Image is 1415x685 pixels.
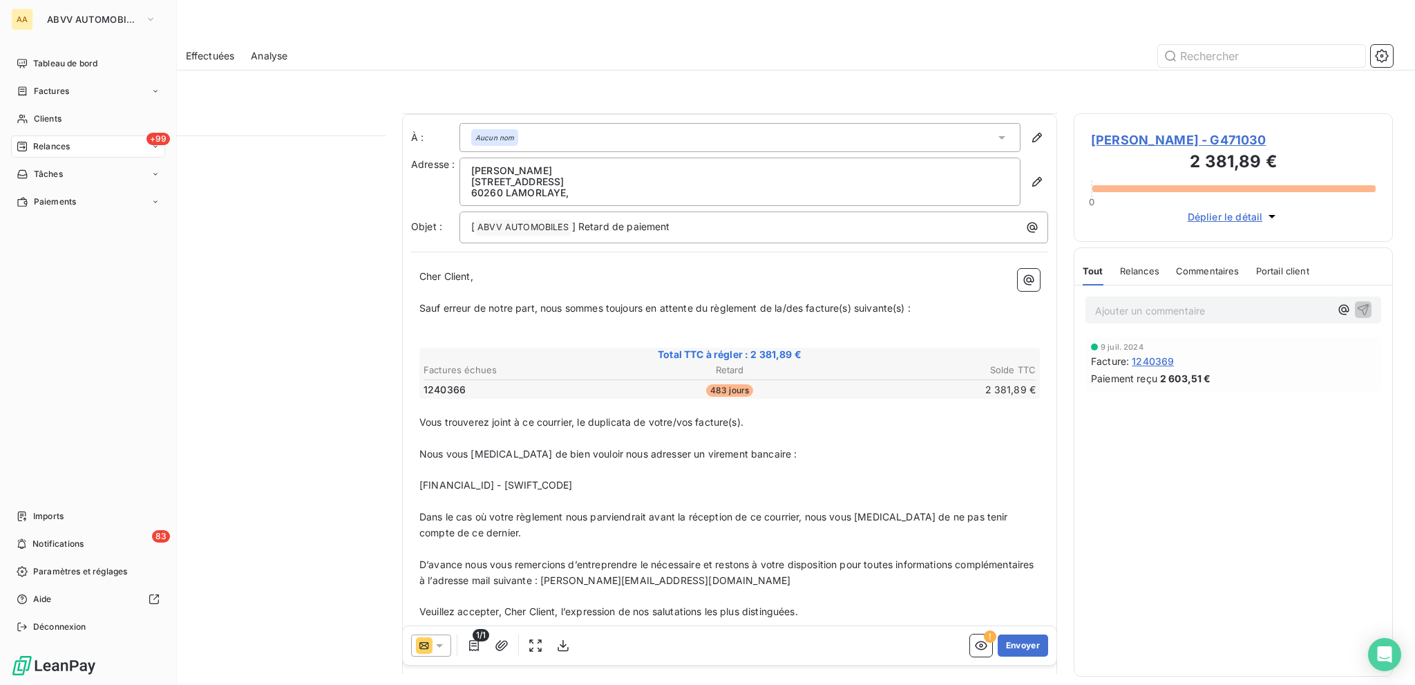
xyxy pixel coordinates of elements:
span: Paramètres et réglages [33,565,127,578]
th: Solde TTC [833,363,1036,377]
span: Facture : [1091,354,1129,368]
span: ABVV AUTOMOBILES [475,220,571,236]
span: Clients [34,113,61,125]
span: 2 603,51 € [1160,371,1211,386]
span: 9 juil. 2024 [1101,343,1143,351]
span: 483 jours [706,384,753,397]
span: Aide [33,593,52,606]
div: Open Intercom Messenger [1368,638,1401,671]
span: Vous trouverez joint à ce courrier, le duplicata de votre/vos facture(s). [419,416,743,428]
span: Objet : [411,220,442,232]
h3: 2 381,89 € [1091,149,1376,177]
span: 1240369 [1132,354,1174,368]
span: Portail client [1256,265,1309,276]
span: Analyse [251,49,287,63]
button: Envoyer [998,635,1048,657]
span: Déplier le détail [1188,209,1263,224]
span: Paiements [34,196,76,208]
span: Cher Client, [419,270,473,282]
span: Adresse : [411,158,455,170]
span: Sauf erreur de notre part, nous sommes toujours en attente du règlement de la/des facture(s) suiv... [419,302,911,314]
span: D’avance nous vous remercions d’entreprendre le nécessaire et restons à votre disposition pour to... [419,559,1037,586]
span: Imports [33,510,64,523]
span: Relances [1120,265,1159,276]
span: 83 [152,530,170,543]
span: [FINANCIAL_ID] - [SWIFT_CODE] [419,479,572,491]
span: Commentaires [1176,265,1240,276]
span: [ [471,220,475,232]
p: 60260 LAMORLAYE , [471,187,1009,198]
td: 2 381,89 € [833,382,1036,397]
label: À : [411,131,459,144]
th: Retard [628,363,832,377]
p: [PERSON_NAME] [471,165,1009,176]
div: grid [66,135,386,685]
span: 1240366 [424,383,466,397]
img: Logo LeanPay [11,655,97,677]
span: Tâches [34,168,63,180]
span: Déconnexion [33,621,86,633]
em: Aucun nom [475,133,514,142]
span: ] Retard de paiement [572,220,670,232]
span: Notifications [32,538,84,550]
span: ABVV AUTOMOBILES [47,14,140,25]
input: Rechercher [1158,45,1365,67]
a: Aide [11,588,165,610]
span: Tout [1083,265,1103,276]
span: +99 [146,133,170,145]
th: Factures échues [423,363,627,377]
span: Factures [34,85,69,97]
span: Effectuées [186,49,235,63]
span: Dans le cas où votre règlement nous parviendrait avant la réception de ce courrier, nous vous [ME... [419,511,1011,538]
span: Nous vous [MEDICAL_DATA] de bien vouloir nous adresser un virement bancaire : [419,448,797,460]
span: Paiement reçu [1091,371,1157,386]
p: [STREET_ADDRESS] [471,176,1009,187]
span: Relances [33,140,70,153]
span: [PERSON_NAME] - G471030 [1091,131,1376,149]
span: 1/1 [473,629,489,641]
span: Veuillez accepter, Cher Client, l’expression de nos salutations les plus distinguées. [419,606,798,617]
span: Tableau de bord [33,57,97,70]
span: Total TTC à régler : 2 381,89 € [421,348,1038,362]
div: AA [11,8,33,30]
button: Déplier le détail [1184,209,1284,225]
span: 0 [1089,196,1094,207]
